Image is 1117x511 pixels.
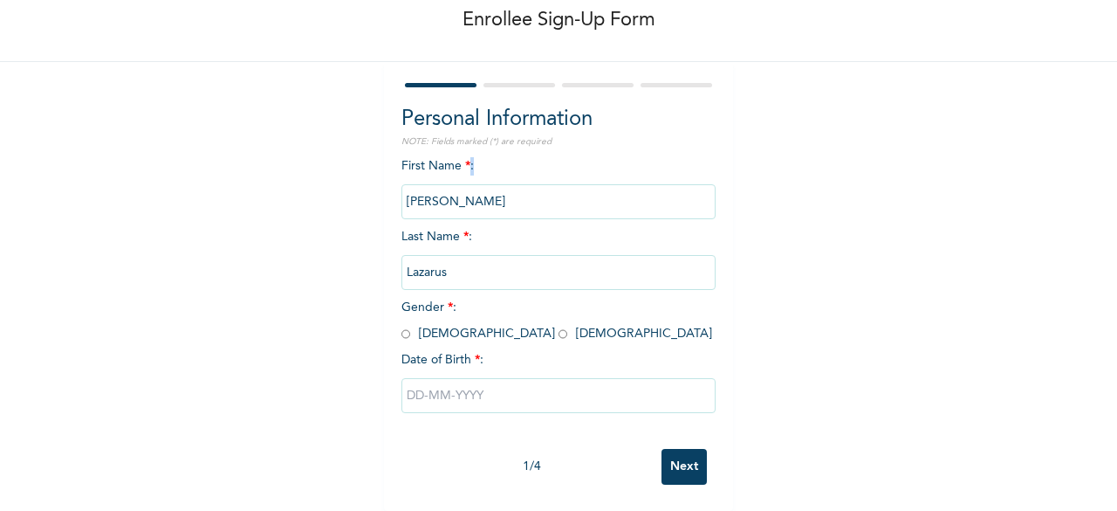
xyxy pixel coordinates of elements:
span: First Name : [401,160,716,208]
span: Gender : [DEMOGRAPHIC_DATA] [DEMOGRAPHIC_DATA] [401,301,712,340]
span: Last Name : [401,231,716,279]
input: Enter your first name [401,184,716,219]
input: DD-MM-YYYY [401,378,716,413]
span: Date of Birth : [401,351,483,369]
div: 1 / 4 [401,458,661,476]
input: Enter your last name [401,255,716,290]
p: NOTE: Fields marked (*) are required [401,135,716,148]
p: Enrollee Sign-Up Form [463,6,655,35]
input: Next [661,449,707,485]
h2: Personal Information [401,104,716,135]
